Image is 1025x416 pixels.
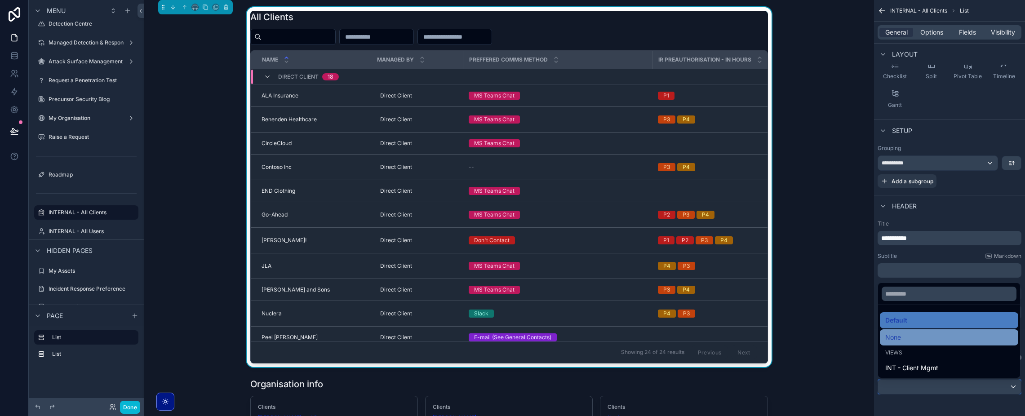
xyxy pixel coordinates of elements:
div: P3 [663,115,670,124]
a: Nuclera [262,310,366,317]
div: P3 [701,236,708,244]
div: MS Teams Chat [474,115,515,124]
div: P1 [663,236,669,244]
a: MS Teams Chat [469,139,647,147]
div: 18 [328,73,333,80]
span: JLA [262,262,271,270]
a: MS Teams Chat [469,92,647,100]
div: P4 [663,262,670,270]
a: Go-Ahead [262,211,366,218]
span: Go-Ahead [262,211,288,218]
span: IR Preauthorisation - In Hours [658,56,751,63]
a: Contoso Inc [262,164,366,171]
span: Direct Client [380,92,412,99]
a: Direct Client [377,306,458,321]
a: P3P4 [658,115,763,124]
span: END Clothing [262,187,295,195]
a: [PERSON_NAME]! [262,237,366,244]
a: Direct Client [377,184,458,198]
a: Direct Client [377,89,458,103]
span: Direct Client [380,164,412,171]
div: Slack [474,310,488,318]
div: P4 [663,310,670,318]
div: P4 [720,236,728,244]
a: ALA Insurance [262,92,366,99]
a: Direct Client [377,330,458,345]
span: Name [262,56,278,63]
a: JLA [262,262,366,270]
div: P4 [683,115,690,124]
a: Direct Client [377,136,458,150]
span: Preffered comms method [469,56,548,63]
div: P1 [663,92,669,100]
a: MS Teams Chat [469,211,647,219]
a: P3P4 [658,163,763,171]
a: Direct Client [377,259,458,273]
span: Contoso Inc [262,164,292,171]
span: [PERSON_NAME]! [262,237,306,244]
div: MS Teams Chat [474,286,515,294]
span: Direct Client [380,237,412,244]
a: Slack [469,310,647,318]
div: MS Teams Chat [474,262,515,270]
span: Direct Client [380,310,412,317]
span: Nuclera [262,310,282,317]
span: Managed By [377,56,414,63]
h1: All Clients [250,11,293,23]
a: P2P3P4 [658,211,763,219]
a: P1 [658,92,763,100]
a: P1P2P3P4 [658,236,763,244]
a: Direct Client [377,208,458,222]
a: P4P3 [658,262,763,270]
span: Showing 24 of 24 results [621,349,684,356]
span: Peel [PERSON_NAME] [262,334,318,341]
a: [PERSON_NAME] and Sons [262,286,366,293]
div: Don't Contact [474,236,510,244]
span: Direct Client [380,140,412,147]
span: Direct Client [380,187,412,195]
div: MS Teams Chat [474,92,515,100]
span: Direct Client [380,211,412,218]
span: CircleCloud [262,140,292,147]
div: P3 [683,310,690,318]
span: Direct Client [380,334,412,341]
span: -- [469,164,474,171]
a: Peel [PERSON_NAME] [262,334,366,341]
span: Direct Client [380,116,412,123]
a: Benenden Healthcare [262,116,366,123]
div: P3 [683,262,690,270]
a: P3P4 [658,286,763,294]
span: Direct Client [380,286,412,293]
a: -- [469,164,647,171]
span: Direct Client [278,73,319,80]
span: ALA Insurance [262,92,298,99]
span: Direct Client [380,262,412,270]
div: P4 [702,211,709,219]
a: Direct Client [377,233,458,248]
div: P3 [663,163,670,171]
div: P3 [683,211,689,219]
a: P4P3 [658,310,763,318]
div: P4 [683,163,690,171]
a: E-mail (See General Contacts) [469,333,647,341]
a: MS Teams Chat [469,187,647,195]
div: MS Teams Chat [474,139,515,147]
a: MS Teams Chat [469,115,647,124]
div: E-mail (See General Contacts) [474,333,551,341]
a: CircleCloud [262,140,366,147]
div: MS Teams Chat [474,211,515,219]
a: Don't Contact [469,236,647,244]
a: Direct Client [377,112,458,127]
div: MS Teams Chat [474,187,515,195]
div: P3 [663,286,670,294]
a: END Clothing [262,187,366,195]
a: Direct Client [377,283,458,297]
a: MS Teams Chat [469,286,647,294]
span: [PERSON_NAME] and Sons [262,286,330,293]
div: P2 [682,236,688,244]
a: MS Teams Chat [469,262,647,270]
span: Benenden Healthcare [262,116,317,123]
div: P2 [663,211,670,219]
div: P4 [683,286,690,294]
a: Direct Client [377,160,458,174]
